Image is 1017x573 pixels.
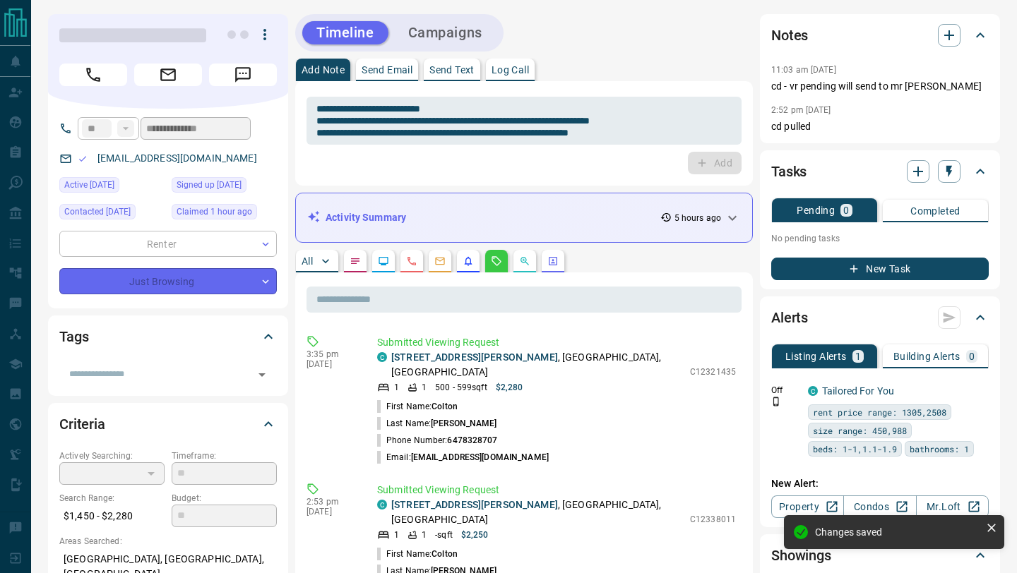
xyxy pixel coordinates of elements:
[461,529,489,541] p: $2,250
[252,365,272,385] button: Open
[771,538,989,572] div: Showings
[422,529,427,541] p: 1
[302,256,313,266] p: All
[855,351,861,361] p: 1
[674,212,721,224] p: 5 hours ago
[172,177,277,197] div: Thu Aug 14 2025
[326,210,406,225] p: Activity Summary
[771,306,808,329] h2: Alerts
[377,451,549,464] p: Email:
[547,255,559,267] svg: Agent Actions
[411,452,549,462] span: [EMAIL_ADDRESS][DOMAIN_NAME]
[813,405,946,419] span: rent price range: 1305,2508
[813,423,907,438] span: size range: 450,988
[78,154,88,164] svg: Email Valid
[771,155,989,188] div: Tasks
[785,351,847,361] p: Listing Alerts
[307,349,356,359] p: 3:35 pm
[815,526,980,538] div: Changes saved
[59,535,277,548] p: Areas Searched:
[822,385,894,397] a: Tailored For You
[910,442,969,456] span: bathrooms: 1
[496,381,523,394] p: $2,280
[813,442,897,456] span: beds: 1-1,1.1-1.9
[391,351,558,363] a: [STREET_ADDRESS][PERSON_NAME]
[808,386,818,396] div: condos.ca
[391,499,558,510] a: [STREET_ADDRESS][PERSON_NAME]
[771,79,989,94] p: cd - vr pending will send to mr [PERSON_NAME]
[406,255,417,267] svg: Calls
[391,350,683,380] p: , [GEOGRAPHIC_DATA], [GEOGRAPHIC_DATA]
[59,413,105,435] h2: Criteria
[59,231,277,257] div: Renter
[172,204,277,224] div: Fri Aug 15 2025
[59,492,165,505] p: Search Range:
[377,548,458,560] p: First Name:
[59,325,88,348] h2: Tags
[916,495,989,518] a: Mr.Loft
[307,497,356,507] p: 2:53 pm
[391,497,683,527] p: , [GEOGRAPHIC_DATA], [GEOGRAPHIC_DATA]
[177,205,252,219] span: Claimed 1 hour ago
[771,65,836,75] p: 11:03 am [DATE]
[394,529,399,541] p: 1
[771,258,989,280] button: New Task
[59,450,165,462] p: Actively Searching:
[432,549,458,559] span: Colton
[771,495,844,518] a: Property
[307,205,741,231] div: Activity Summary5 hours ago
[64,178,114,192] span: Active [DATE]
[910,206,961,216] p: Completed
[434,255,446,267] svg: Emails
[771,24,808,47] h2: Notes
[59,177,165,197] div: Thu Aug 14 2025
[690,366,736,378] p: C12321435
[429,65,475,75] p: Send Text
[177,178,242,192] span: Signed up [DATE]
[394,381,399,394] p: 1
[771,384,799,397] p: Off
[377,335,736,350] p: Submitted Viewing Request
[690,513,736,526] p: C12338011
[491,255,502,267] svg: Requests
[307,507,356,517] p: [DATE]
[209,64,277,86] span: Message
[447,435,497,445] span: 6478328707
[64,205,131,219] span: Contacted [DATE]
[771,544,831,567] h2: Showings
[59,407,277,441] div: Criteria
[378,255,389,267] svg: Lead Browsing Activity
[771,301,989,334] div: Alerts
[97,152,257,164] a: [EMAIL_ADDRESS][DOMAIN_NAME]
[771,228,989,249] p: No pending tasks
[771,397,781,406] svg: Push Notification Only
[771,160,807,183] h2: Tasks
[394,21,496,44] button: Campaigns
[59,64,127,86] span: Call
[431,418,496,428] span: [PERSON_NAME]
[492,65,529,75] p: Log Call
[59,320,277,354] div: Tags
[377,417,497,430] p: Last Name:
[771,119,989,134] p: cd pulled
[771,105,831,115] p: 2:52 pm [DATE]
[519,255,530,267] svg: Opportunities
[377,352,387,362] div: condos.ca
[377,483,736,497] p: Submitted Viewing Request
[435,381,487,394] p: 500 - 599 sqft
[435,529,453,541] p: - sqft
[302,65,345,75] p: Add Note
[59,268,277,294] div: Just Browsing
[59,204,165,224] div: Thu Aug 14 2025
[172,450,277,462] p: Timeframe:
[843,205,849,215] p: 0
[302,21,388,44] button: Timeline
[350,255,361,267] svg: Notes
[59,505,165,528] p: $1,450 - $2,280
[432,402,458,411] span: Colton
[377,400,458,413] p: First Name:
[969,351,975,361] p: 0
[422,381,427,394] p: 1
[134,64,202,86] span: Email
[843,495,916,518] a: Condos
